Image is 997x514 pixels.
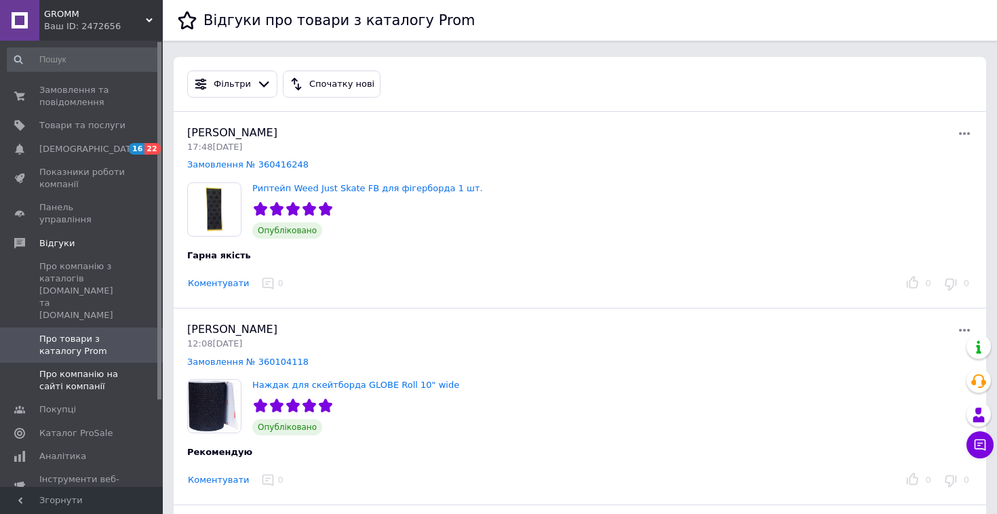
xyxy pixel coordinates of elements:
div: Спочатку нові [307,77,377,92]
span: Товари та послуги [39,119,125,132]
button: Фільтри [187,71,277,98]
span: Рекомендую [187,447,252,457]
span: Покупці [39,403,76,416]
span: Гарна якість [187,250,251,260]
span: 12:08[DATE] [187,338,242,349]
span: Показники роботи компанії [39,166,125,191]
span: Аналітика [39,450,86,462]
a: Замовлення № 360104118 [187,357,309,367]
span: Відгуки [39,237,75,250]
span: Про компанію на сайті компанії [39,368,125,393]
span: Інструменти веб-майстра та SEO [39,473,125,498]
span: [PERSON_NAME] [187,323,277,336]
div: Ваш ID: 2472656 [44,20,163,33]
span: 16 [129,143,144,155]
span: Опубліковано [252,222,322,239]
button: Чат з покупцем [966,431,994,458]
span: 22 [144,143,160,155]
span: Замовлення та повідомлення [39,84,125,108]
button: Коментувати [187,277,250,291]
span: [DEMOGRAPHIC_DATA] [39,143,140,155]
img: Риптейп Weed Just Skate FB для фігерборда 1 шт. [188,183,241,236]
input: Пошук [7,47,160,72]
button: Спочатку нові [283,71,380,98]
a: Наждак для скейтборда GLOBE Roll 10" wide [252,380,459,390]
h1: Відгуки про товари з каталогу Prom [203,12,475,28]
span: Панель управління [39,201,125,226]
div: Фільтри [211,77,254,92]
span: Про товари з каталогу Prom [39,333,125,357]
span: Про компанію з каталогів [DOMAIN_NAME] та [DOMAIN_NAME] [39,260,125,322]
span: Каталог ProSale [39,427,113,439]
span: Опубліковано [252,419,322,435]
span: [PERSON_NAME] [187,126,277,139]
a: Замовлення № 360416248 [187,159,309,170]
img: Наждак для скейтборда GLOBE Roll 10" wide [188,380,241,433]
span: 17:48[DATE] [187,142,242,152]
button: Коментувати [187,473,250,488]
span: GROMM [44,8,146,20]
a: Риптейп Weed Just Skate FB для фігерборда 1 шт. [252,183,483,193]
